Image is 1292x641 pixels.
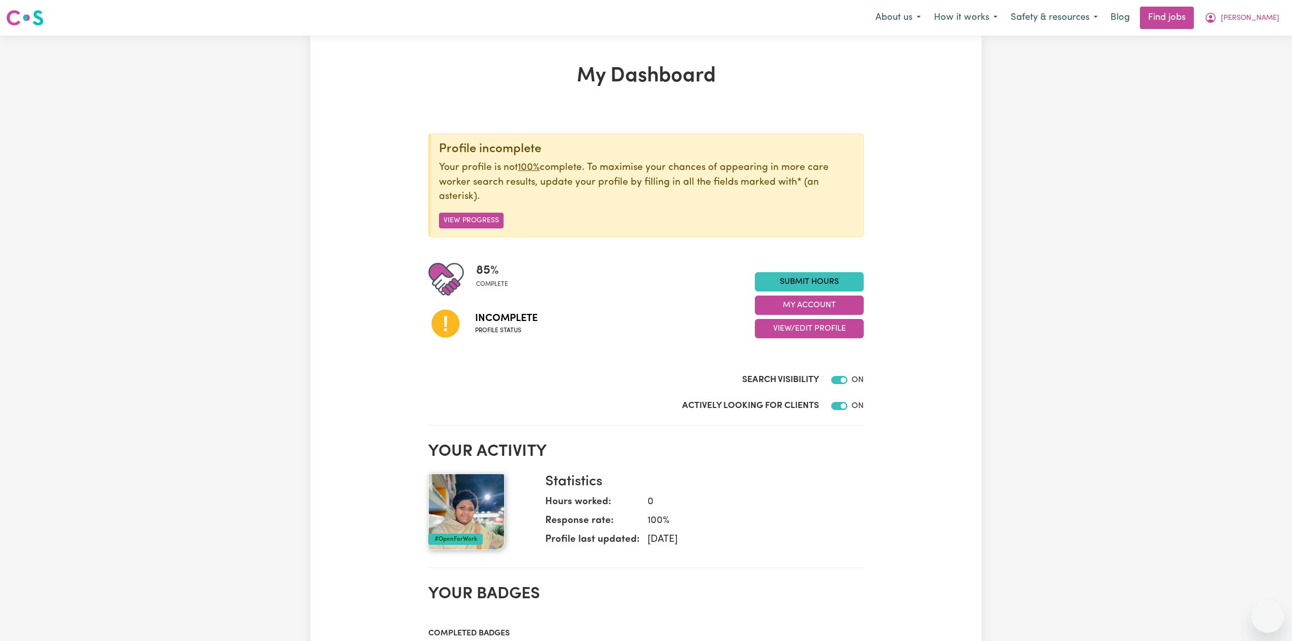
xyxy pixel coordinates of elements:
label: Search Visibility [742,373,819,387]
span: [PERSON_NAME] [1221,13,1279,24]
h1: My Dashboard [428,64,864,89]
h3: Statistics [545,474,856,491]
img: Your profile picture [428,474,505,550]
span: Profile status [475,326,538,335]
h3: Completed badges [428,629,864,638]
u: 100% [518,163,540,172]
div: Profile incomplete [439,142,855,157]
button: How it works [927,7,1004,28]
a: Find jobs [1140,7,1194,29]
dt: Profile last updated: [545,533,639,551]
span: ON [851,376,864,384]
p: Your profile is not complete. To maximise your chances of appearing in more care worker search re... [439,161,855,205]
div: #OpenForWork [428,534,483,545]
span: ON [851,402,864,410]
button: About us [869,7,927,28]
button: Safety & resources [1004,7,1104,28]
dd: 100 % [639,514,856,529]
h2: Your activity [428,442,864,461]
span: Incomplete [475,311,538,326]
dd: [DATE] [639,533,856,547]
button: View/Edit Profile [755,319,864,338]
a: Careseekers logo [6,6,44,30]
a: Submit Hours [755,272,864,292]
a: Blog [1104,7,1136,29]
h2: Your badges [428,585,864,604]
iframe: Button to launch messaging window [1251,600,1284,633]
span: 85 % [476,261,508,280]
button: View Progress [439,213,504,228]
button: My Account [755,296,864,315]
span: complete [476,280,508,289]
img: Careseekers logo [6,9,44,27]
button: My Account [1198,7,1286,28]
div: Profile completeness: 85% [476,261,516,297]
label: Actively Looking for Clients [682,399,819,413]
dt: Hours worked: [545,495,639,514]
dd: 0 [639,495,856,510]
dt: Response rate: [545,514,639,533]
